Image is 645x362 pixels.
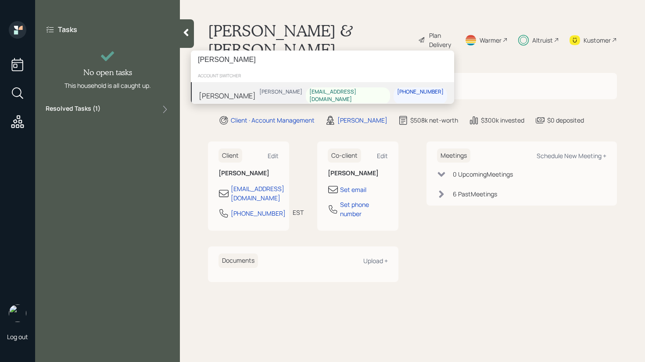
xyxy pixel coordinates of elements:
input: Type a command or search… [191,51,454,69]
div: [PHONE_NUMBER] [397,88,444,96]
div: [PERSON_NAME] [199,90,256,101]
div: account switcher [191,69,454,82]
div: [PERSON_NAME] [259,88,302,96]
div: [EMAIL_ADDRESS][DOMAIN_NAME] [309,88,387,103]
